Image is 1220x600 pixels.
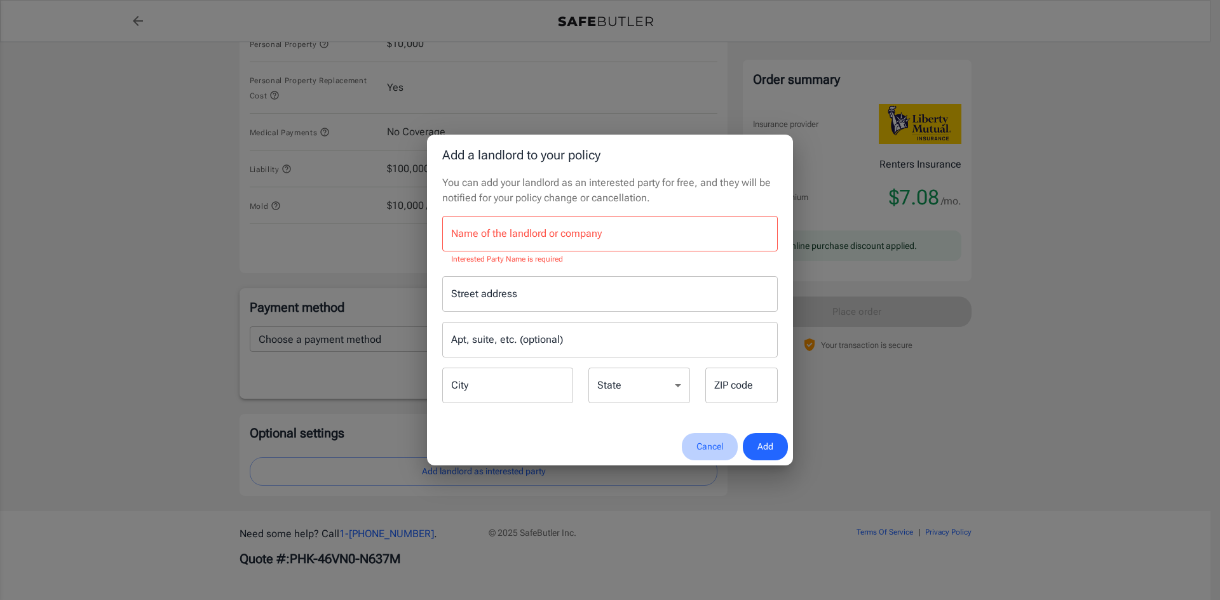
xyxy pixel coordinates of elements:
p: Interested Party Name is required [451,253,769,266]
p: You can add your landlord as an interested party for free, and they will be notified for your pol... [442,175,778,206]
span: Add [757,439,773,455]
button: Cancel [682,433,738,460]
button: Add [743,433,788,460]
h2: Add a landlord to your policy [427,135,793,175]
